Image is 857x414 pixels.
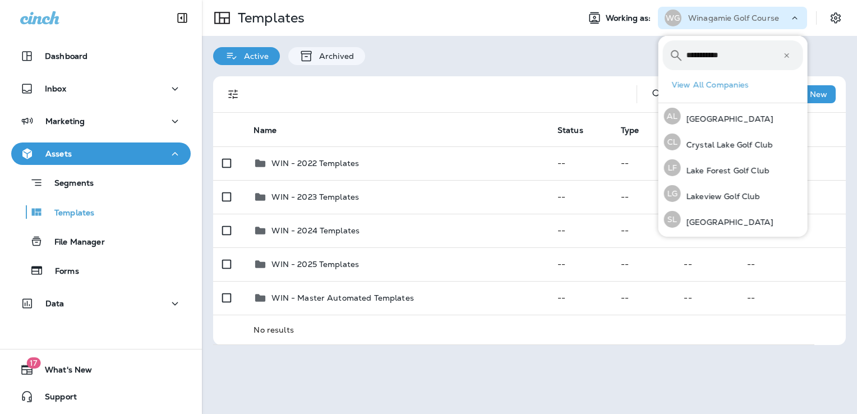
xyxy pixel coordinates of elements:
span: 17 [26,357,40,369]
p: Active [238,52,269,61]
td: -- [738,247,846,281]
td: -- [738,281,846,315]
p: Marketing [45,117,85,126]
button: Templates [11,200,191,224]
td: -- [612,214,675,247]
p: WIN - 2024 Templates [271,226,360,235]
td: -- [549,281,612,315]
div: SL [664,211,681,228]
button: File Manager [11,229,191,253]
p: Winagamie Golf Course [688,13,779,22]
p: Forms [44,266,79,277]
p: Assets [45,149,72,158]
button: Support [11,385,191,408]
button: Forms [11,259,191,282]
button: Inbox [11,77,191,100]
div: WG [665,10,681,26]
span: What's New [34,365,92,379]
button: Assets [11,142,191,165]
span: Working as: [606,13,653,23]
button: View All Companies [667,76,808,94]
td: -- [549,214,612,247]
button: CLCrystal Lake Golf Club [658,129,808,155]
p: Inbox [45,84,66,93]
p: Lakeview Golf Club [681,192,761,201]
td: -- [612,247,675,281]
p: Lake Forest Golf Club [681,166,770,175]
p: Crystal Lake Golf Club [681,140,773,149]
p: Archived [314,52,354,61]
p: WIN - 2022 Templates [271,159,359,168]
span: Name [254,126,277,135]
button: 17What's New [11,358,191,381]
button: Segments [11,171,191,195]
p: WIN - 2025 Templates [271,260,359,269]
p: Dashboard [45,52,87,61]
span: Status [557,125,598,135]
span: Name [254,125,291,135]
p: File Manager [43,237,105,248]
span: Support [34,392,77,406]
p: Templates [233,10,305,26]
td: -- [549,146,612,180]
p: WIN - Master Automated Templates [271,293,413,302]
td: -- [612,180,675,214]
button: AL[GEOGRAPHIC_DATA] [658,103,808,129]
span: Type [621,125,654,135]
p: Segments [43,178,94,190]
td: -- [675,281,738,315]
div: AL [664,108,681,125]
td: -- [612,146,675,180]
div: LF [664,159,681,176]
p: WIN - 2023 Templates [271,192,359,201]
button: Settings [826,8,846,28]
td: -- [612,281,675,315]
button: Collapse Sidebar [167,7,198,29]
p: [GEOGRAPHIC_DATA] [681,218,773,227]
td: -- [549,247,612,281]
div: CL [664,134,681,150]
td: No results [245,315,814,344]
button: Data [11,292,191,315]
button: Dashboard [11,45,191,67]
button: Marketing [11,110,191,132]
td: -- [549,180,612,214]
td: -- [675,247,738,281]
button: Filters [222,83,245,105]
button: Search Templates [646,83,669,105]
div: LG [664,185,681,202]
span: Type [621,126,639,135]
p: Templates [43,208,94,219]
button: LFLake Forest Golf Club [658,155,808,181]
p: Data [45,299,64,308]
button: LGLakeview Golf Club [658,181,808,206]
span: Status [557,126,583,135]
p: New [810,90,827,99]
p: [GEOGRAPHIC_DATA] [681,114,773,123]
button: SL[GEOGRAPHIC_DATA] [658,206,808,232]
